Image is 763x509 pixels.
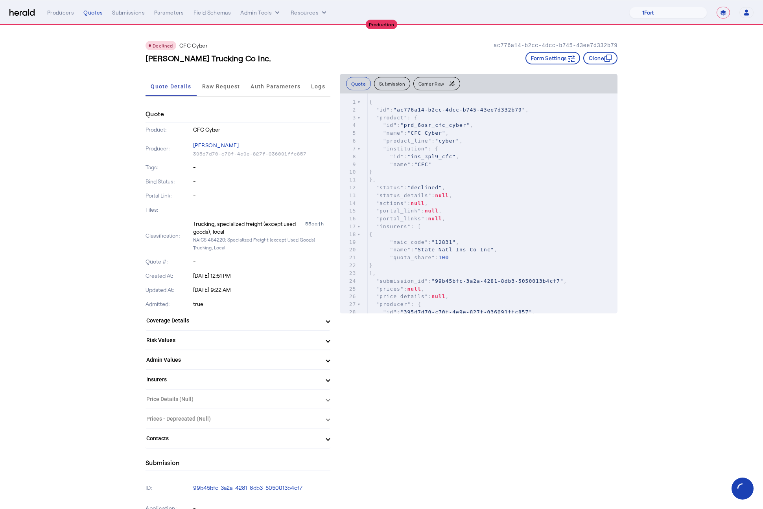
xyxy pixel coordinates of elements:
span: "12831" [431,239,456,245]
span: "id" [390,154,404,159]
p: CFC Cyber [193,126,331,134]
span: : , [369,247,498,253]
span: : , [369,185,445,190]
span: Logs [311,84,325,89]
span: "institution" [383,146,428,152]
span: "id" [383,122,397,128]
div: 16 [340,215,357,223]
p: CFC Cyber [179,42,208,49]
mat-expansion-panel-header: Insurers [146,370,330,389]
mat-expansion-panel-header: Admin Values [146,350,330,369]
span: "name" [390,161,411,167]
p: ID: [146,482,192,493]
mat-panel-title: Insurers [146,375,320,384]
span: : { [369,146,439,152]
span: "prices" [376,286,404,292]
div: Field Schemas [194,9,231,16]
span: "CFC" [414,161,431,167]
span: : , [369,122,473,128]
span: Quote Details [151,84,191,89]
button: internal dropdown menu [240,9,281,16]
div: 26 [340,293,357,300]
p: [PERSON_NAME] [193,140,331,151]
mat-panel-title: Admin Values [146,356,320,364]
button: Clone [583,52,617,64]
span: "ins_3pl9_cfc" [407,154,456,159]
div: Quotes [83,9,103,16]
div: 7 [340,145,357,153]
div: 13 [340,192,357,200]
button: Form Settings [525,52,581,64]
span: : , [369,107,529,113]
p: Created At: [146,272,192,280]
button: Carrier Raw [413,77,460,90]
span: } [369,169,372,175]
mat-panel-title: Contacts [146,434,320,443]
div: 25 [340,285,357,293]
span: "name" [383,130,404,136]
span: : , [369,278,567,284]
p: true [193,300,331,308]
span: "State Natl Ins Co Inc" [414,247,494,253]
p: Classification: [146,232,192,240]
p: Files: [146,206,192,214]
span: null [411,200,424,206]
span: "insurers" [376,223,411,229]
p: Bind Status: [146,178,192,185]
div: 11 [340,176,357,184]
div: 4 [340,121,357,129]
span: 100 [439,255,449,260]
div: 1 [340,98,357,106]
button: Submission [374,77,410,90]
div: 2 [340,106,357,114]
span: : , [369,293,449,299]
div: 9 [340,161,357,168]
p: 99b45bfc-3a2a-4281-8db3-5050013b4cf7 [193,484,331,492]
span: : , [369,216,445,222]
span: : { [369,301,421,307]
p: Tags: [146,163,192,171]
span: : , [369,208,442,214]
span: ], [369,270,376,276]
mat-expansion-panel-header: Risk Values [146,331,330,350]
p: - [193,192,331,200]
span: : , [369,200,428,206]
div: 3 [340,114,357,122]
p: Admitted: [146,300,192,308]
span: "cyber" [435,138,459,144]
span: "product_line" [383,138,432,144]
span: "producer" [376,301,411,307]
div: 14 [340,200,357,207]
mat-panel-title: Risk Values [146,336,320,344]
span: "ac776a14-b2cc-4dcc-b745-43ee7d332b79" [393,107,525,113]
h3: [PERSON_NAME] Trucking Co Inc. [146,53,271,64]
span: : , [369,154,459,159]
p: Producer: [146,145,192,152]
div: 21 [340,254,357,262]
div: 23 [340,269,357,277]
p: 395d7d70-c70f-4e9e-827f-036091ffc857 [193,151,331,157]
span: "99b45bfc-3a2a-4281-8db3-5050013b4cf7" [431,278,563,284]
span: null [435,192,449,198]
span: "status" [376,185,404,190]
span: null [431,293,445,299]
span: "price_details" [376,293,428,299]
div: 24 [340,277,357,285]
span: "id" [376,107,390,113]
p: [DATE] 12:51 PM [193,272,331,280]
p: Portal Link: [146,192,192,200]
div: 12 [340,184,357,192]
p: - [193,163,331,171]
span: null [407,286,421,292]
div: 17 [340,223,357,231]
span: : , [369,309,536,315]
p: - [193,258,331,265]
mat-panel-title: Coverage Details [146,317,320,325]
span: "declined" [407,185,442,190]
div: 10 [340,168,357,176]
span: { [369,231,372,237]
span: "name" [390,247,411,253]
span: : [369,161,431,167]
button: Resources dropdown menu [291,9,328,16]
span: null [425,208,439,214]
